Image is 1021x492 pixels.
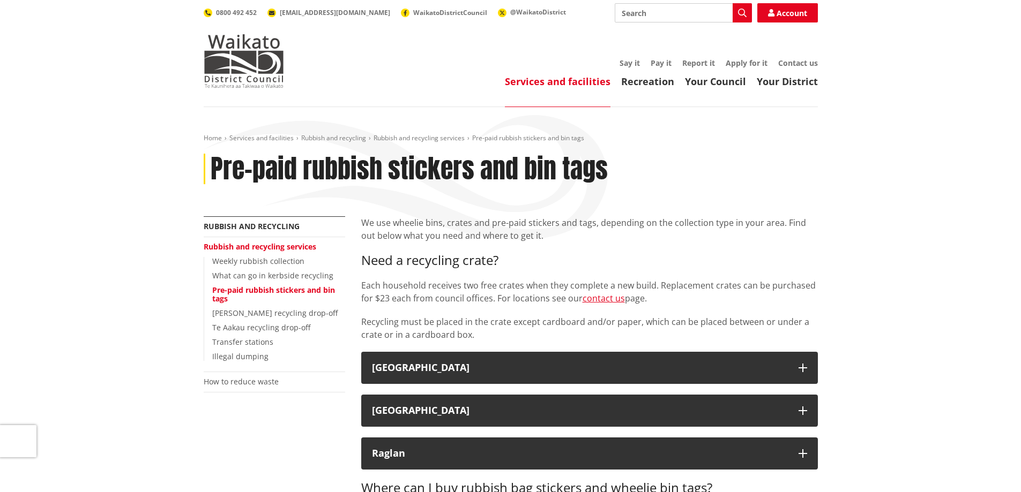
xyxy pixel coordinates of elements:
div: Raglan [372,448,788,459]
a: [EMAIL_ADDRESS][DOMAIN_NAME] [267,8,390,17]
a: Home [204,133,222,142]
img: Waikato District Council - Te Kaunihera aa Takiwaa o Waikato [204,34,284,88]
h3: Need a recycling crate? [361,253,818,268]
a: Report it [682,58,715,68]
p: Recycling must be placed in the crate except cardboard and/or paper, which can be placed between ... [361,315,818,341]
button: Raglan [361,437,818,470]
p: We use wheelie bins, crates and pre-paid stickers and tags, depending on the collection type in y... [361,216,818,242]
a: Weekly rubbish collection [212,256,304,266]
a: Pre-paid rubbish stickers and bin tags [212,285,335,304]
a: Te Aakau recycling drop-off [212,322,310,332]
nav: breadcrumb [204,134,818,143]
h1: Pre-paid rubbish stickers and bin tags [211,154,608,185]
span: Pre-paid rubbish stickers and bin tags [472,133,584,142]
div: [GEOGRAPHIC_DATA] [372,405,788,416]
a: WaikatoDistrictCouncil [401,8,487,17]
a: How to reduce waste [204,376,279,387]
a: Recreation [621,75,674,88]
a: Apply for it [726,58,767,68]
div: [GEOGRAPHIC_DATA] [372,362,788,373]
a: Rubbish and recycling services [374,133,465,142]
a: Account [757,3,818,22]
a: Illegal dumping [212,351,269,361]
a: @WaikatoDistrict [498,7,566,17]
a: Pay it [651,58,672,68]
a: Transfer stations [212,337,273,347]
span: 0800 492 452 [216,8,257,17]
button: [GEOGRAPHIC_DATA] [361,352,818,384]
a: Rubbish and recycling services [204,241,316,252]
a: Services and facilities [229,133,294,142]
a: Your Council [685,75,746,88]
span: [EMAIL_ADDRESS][DOMAIN_NAME] [280,8,390,17]
a: Services and facilities [505,75,610,88]
a: contact us [583,292,625,304]
a: Say it [620,58,640,68]
button: [GEOGRAPHIC_DATA] [361,395,818,427]
p: Each household receives two free crates when they complete a new build. Replacement crates can be... [361,279,818,305]
span: WaikatoDistrictCouncil [413,8,487,17]
a: [PERSON_NAME] recycling drop-off [212,308,338,318]
span: @WaikatoDistrict [510,7,566,17]
a: Rubbish and recycling [204,221,300,231]
a: What can go in kerbside recycling [212,270,333,281]
a: Rubbish and recycling [301,133,366,142]
a: Contact us [778,58,818,68]
a: 0800 492 452 [204,8,257,17]
a: Your District [757,75,818,88]
input: Search input [615,3,752,22]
